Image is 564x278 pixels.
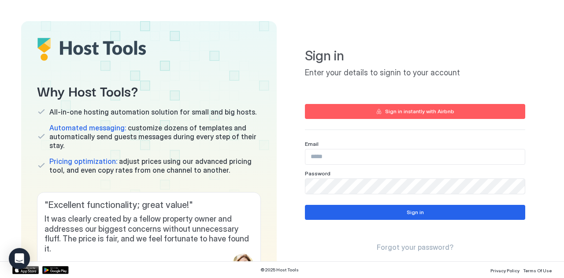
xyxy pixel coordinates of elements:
span: Password [305,170,330,177]
span: Forgot your password? [377,243,453,252]
input: Input Field [305,179,525,194]
div: profile [232,254,253,275]
div: Open Intercom Messenger [9,248,30,269]
button: Sign in instantly with Airbnb [305,104,525,119]
span: customize dozens of templates and automatically send guests messages during every step of their s... [49,123,261,150]
button: Sign in [305,205,525,220]
a: Google Play Store [42,266,69,274]
span: All-in-one hosting automation solution for small and big hosts. [49,107,256,116]
a: Privacy Policy [490,265,519,274]
span: Email [305,141,319,147]
span: Sign in [305,48,525,64]
span: Automated messaging: [49,123,126,132]
span: Terms Of Use [523,268,552,273]
span: Privacy Policy [490,268,519,273]
span: Enter your details to signin to your account [305,68,525,78]
input: Input Field [305,149,525,164]
span: Pricing optimization: [49,157,117,166]
span: © 2025 Host Tools [260,267,299,273]
div: Sign in instantly with Airbnb [385,107,454,115]
span: Why Host Tools? [37,81,261,100]
a: Forgot your password? [377,243,453,252]
span: It was clearly created by a fellow property owner and addresses our biggest concerns without unne... [45,214,253,254]
span: " Excellent functionality; great value! " [45,200,253,211]
a: Terms Of Use [523,265,552,274]
div: Sign in [407,208,424,216]
a: App Store [12,266,39,274]
span: adjust prices using our advanced pricing tool, and even copy rates from one channel to another. [49,157,261,174]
